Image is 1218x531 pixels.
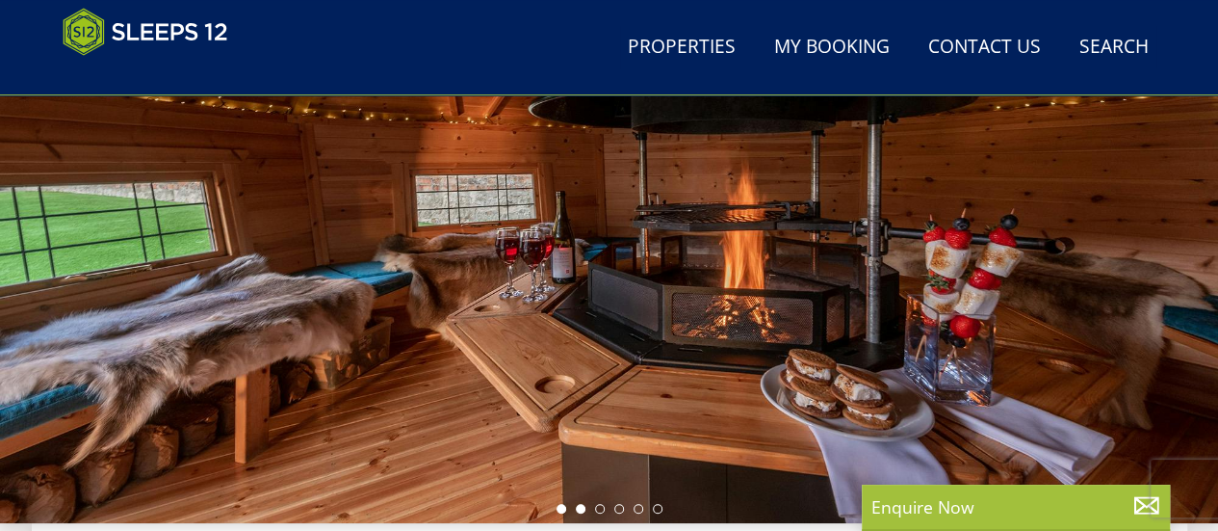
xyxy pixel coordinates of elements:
[63,8,228,56] img: Sleeps 12
[920,26,1049,69] a: Contact Us
[871,494,1160,519] p: Enquire Now
[1072,26,1156,69] a: Search
[766,26,897,69] a: My Booking
[53,67,255,84] iframe: Customer reviews powered by Trustpilot
[620,26,743,69] a: Properties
